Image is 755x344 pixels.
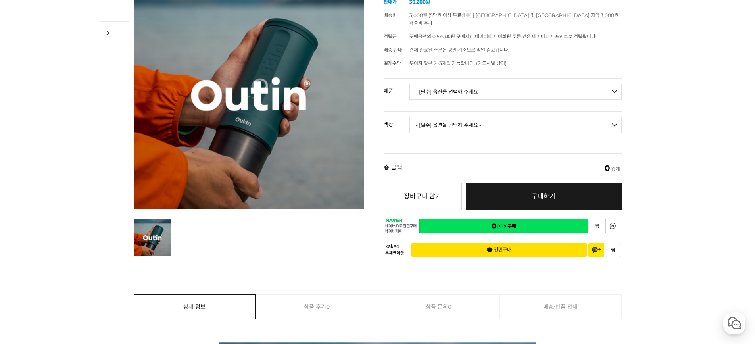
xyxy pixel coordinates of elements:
[611,247,615,253] span: 찜
[409,33,597,39] span: 구매금액의 0.5% (회원 구매시) | 네이버페이 비회원 주문 건은 네이버페이 포인트로 적립됩니다.
[606,243,620,257] button: 찜
[384,183,462,210] button: 장바구니 담기
[605,163,610,173] em: 0
[605,164,622,172] span: (0개)
[466,183,622,210] a: 구매하기
[592,247,601,253] span: 채널 추가
[590,219,604,233] a: 새창
[25,263,30,270] span: 홈
[384,47,402,53] span: 배송 안내
[409,60,507,66] span: 무이자 할부 2~3개월 가능합니다. (카드사별 상이)
[2,252,52,271] a: 홈
[411,243,587,257] button: 간편구매
[123,263,132,270] span: 설정
[102,252,152,271] a: 설정
[500,295,621,319] a: 배송/반품 안내
[73,264,82,270] span: 대화
[134,295,256,319] a: 상세 정보
[326,295,330,319] span: 0
[409,47,509,53] span: 결제 완료된 주문은 평일 기준으로 익일 출고됩니다.
[588,243,604,257] button: 채널 추가
[486,247,512,253] span: 간편구매
[385,244,405,256] span: 카카오 톡체크아웃
[605,219,620,233] a: 새창
[448,295,451,319] span: 0
[100,21,129,44] span: chevron_right
[532,192,555,200] span: 구매하기
[384,164,402,172] strong: 총 금액
[384,60,401,66] span: 결제수단
[384,79,409,97] th: 제품
[409,12,619,26] span: 3,000원 (5만원 이상 무료배송) | [GEOGRAPHIC_DATA] 및 [GEOGRAPHIC_DATA] 지역 3,000원 배송비 추가
[419,219,588,233] a: 새창
[256,295,378,319] a: 상품 후기0
[384,112,409,130] th: 색상
[384,12,397,18] span: 배송비
[384,33,397,39] span: 적립금
[378,295,500,319] a: 상품 문의0
[52,252,102,271] a: 대화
